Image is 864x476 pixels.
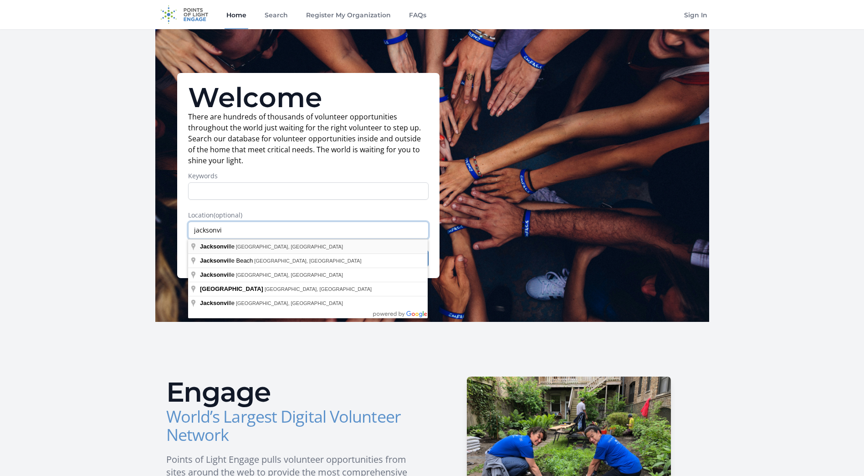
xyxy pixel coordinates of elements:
[236,272,343,278] span: [GEOGRAPHIC_DATA], [GEOGRAPHIC_DATA]
[188,171,429,181] label: Keywords
[200,300,229,306] span: Jacksonvi
[188,222,429,239] input: Enter a location
[265,286,372,292] span: [GEOGRAPHIC_DATA], [GEOGRAPHIC_DATA]
[200,243,236,250] span: lle
[188,211,429,220] label: Location
[200,243,229,250] span: Jacksonvi
[166,408,425,444] h3: World’s Largest Digital Volunteer Network
[188,111,429,166] p: There are hundreds of thousands of volunteer opportunities throughout the world just waiting for ...
[254,258,361,264] span: [GEOGRAPHIC_DATA], [GEOGRAPHIC_DATA]
[236,300,343,306] span: [GEOGRAPHIC_DATA], [GEOGRAPHIC_DATA]
[200,285,263,292] span: [GEOGRAPHIC_DATA]
[200,257,229,264] span: Jacksonvi
[200,300,236,306] span: lle
[200,257,254,264] span: lle Beach
[188,84,429,111] h1: Welcome
[200,271,236,278] span: lle
[214,211,242,219] span: (optional)
[166,378,425,406] h2: Engage
[236,244,343,249] span: [GEOGRAPHIC_DATA], [GEOGRAPHIC_DATA]
[200,271,229,278] span: Jacksonvi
